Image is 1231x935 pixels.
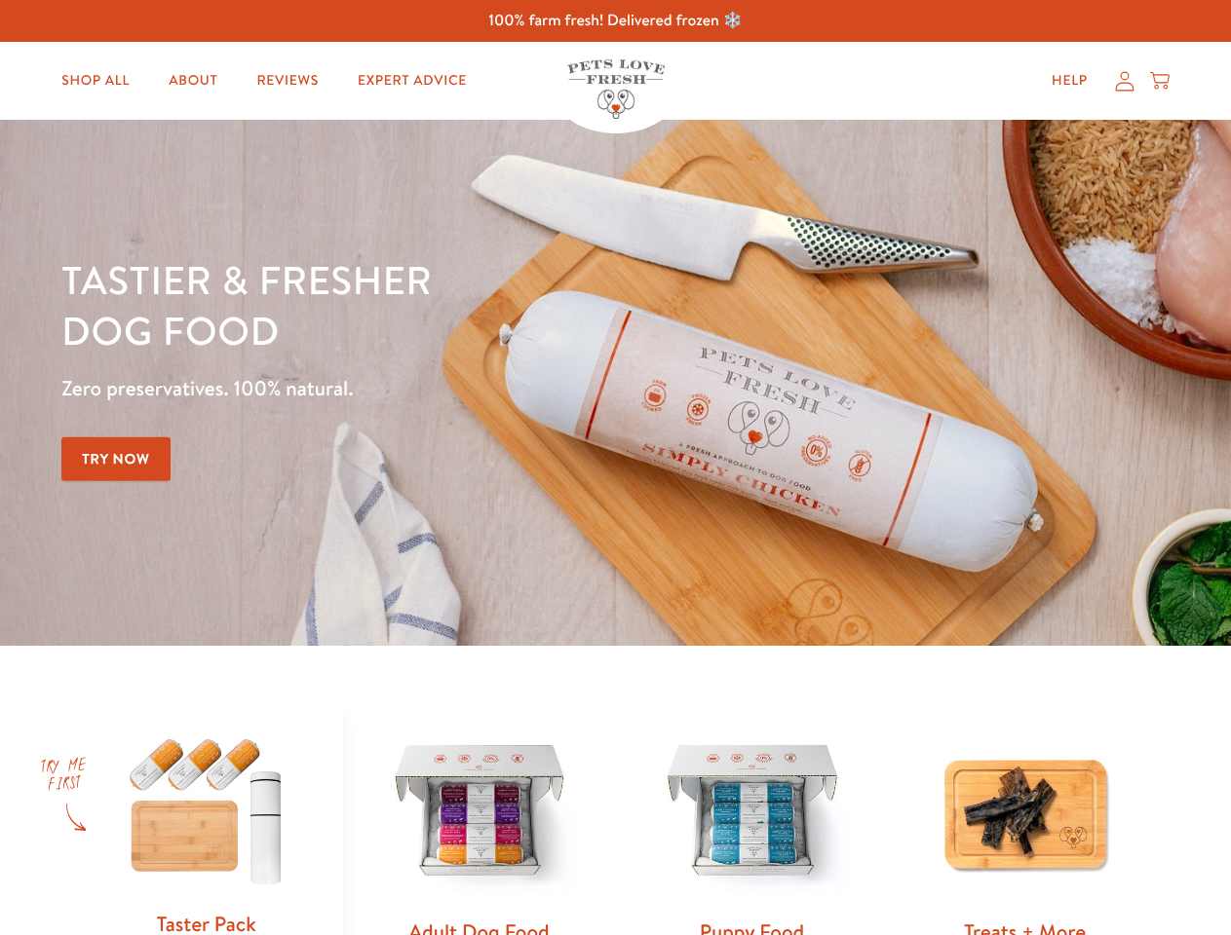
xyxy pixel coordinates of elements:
img: Pets Love Fresh [567,59,665,119]
a: Reviews [241,61,333,100]
p: Zero preservatives. 100% natural. [61,371,800,406]
a: Help [1036,61,1103,100]
a: Shop All [46,61,145,100]
h1: Tastier & fresher dog food [61,254,800,355]
a: Expert Advice [342,61,482,100]
a: Try Now [61,437,171,481]
a: About [153,61,233,100]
